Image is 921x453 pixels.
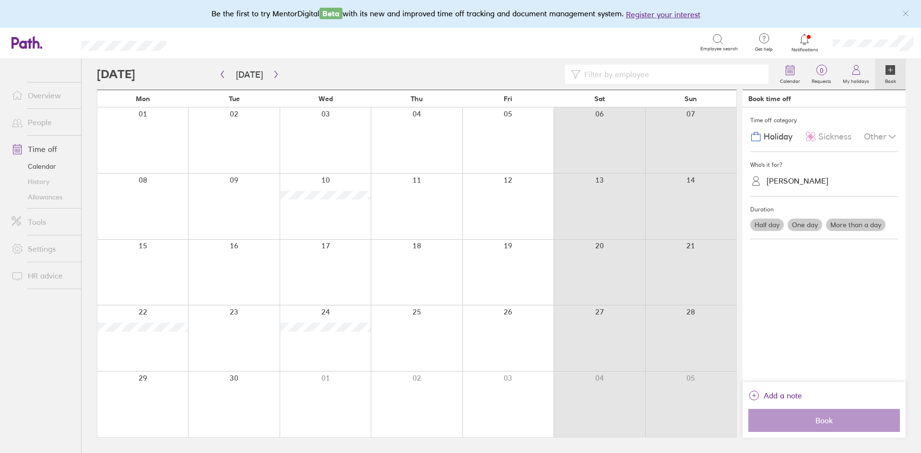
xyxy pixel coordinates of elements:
[411,95,423,103] span: Thu
[4,139,81,159] a: Time off
[212,8,710,20] div: Be the first to try MentorDigital with its new and improved time off tracking and document manage...
[748,388,802,403] button: Add a note
[750,202,898,217] div: Duration
[4,159,81,174] a: Calendar
[789,47,820,53] span: Notifications
[4,239,81,258] a: Settings
[748,409,900,432] button: Book
[806,67,837,74] span: 0
[192,38,217,46] div: Search
[136,95,150,103] span: Mon
[228,67,271,82] button: [DATE]
[755,416,893,425] span: Book
[764,132,792,142] span: Holiday
[504,95,512,103] span: Fri
[4,174,81,189] a: History
[806,59,837,90] a: 0Requests
[764,388,802,403] span: Add a note
[4,113,81,132] a: People
[864,128,898,146] div: Other
[774,59,806,90] a: Calendar
[750,113,898,128] div: Time off category
[750,158,898,172] div: Who's it for?
[788,219,822,231] label: One day
[580,65,763,83] input: Filter by employee
[700,46,738,52] span: Employee search
[594,95,605,103] span: Sat
[319,95,333,103] span: Wed
[685,95,697,103] span: Sun
[4,266,81,285] a: HR advice
[319,8,342,19] span: Beta
[767,176,828,186] div: [PERSON_NAME]
[748,46,779,52] span: Get help
[4,212,81,232] a: Tools
[837,76,875,84] label: My holidays
[818,132,851,142] span: Sickness
[229,95,240,103] span: Tue
[837,59,875,90] a: My holidays
[4,86,81,105] a: Overview
[774,76,806,84] label: Calendar
[875,59,906,90] a: Book
[4,189,81,205] a: Allowances
[626,9,700,20] button: Register your interest
[789,33,820,53] a: Notifications
[750,219,784,231] label: Half day
[806,76,837,84] label: Requests
[748,95,791,103] div: Book time off
[826,219,886,231] label: More than a day
[879,76,902,84] label: Book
